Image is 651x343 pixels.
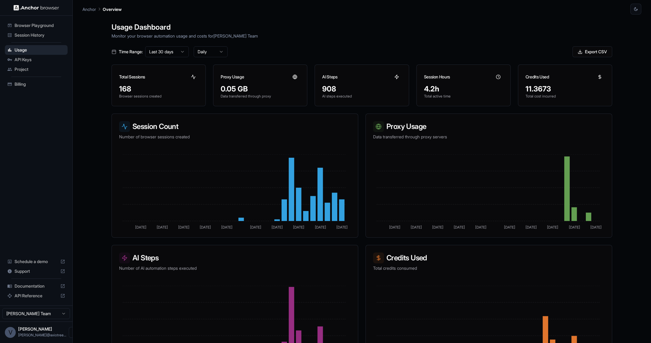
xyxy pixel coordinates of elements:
[373,252,605,263] h3: Credits Used
[18,326,52,331] span: Vipin Tanna
[5,327,16,338] div: V
[135,225,146,229] tspan: [DATE]
[221,94,300,99] p: Data transferred through proxy
[119,49,143,55] span: Time Range:
[69,327,80,338] button: Open menu
[336,225,348,229] tspan: [DATE]
[200,225,211,229] tspan: [DATE]
[119,74,145,80] h3: Total Sessions
[15,259,58,265] span: Schedule a demo
[373,134,605,140] p: Data transferred through proxy servers
[293,225,304,229] tspan: [DATE]
[411,225,422,229] tspan: [DATE]
[15,57,65,63] span: API Keys
[119,84,198,94] div: 168
[15,66,65,72] span: Project
[14,5,59,11] img: Anchor Logo
[454,225,465,229] tspan: [DATE]
[221,225,232,229] tspan: [DATE]
[526,94,605,99] p: Total cost incurred
[5,79,68,89] div: Billing
[15,268,58,274] span: Support
[322,74,337,80] h3: AI Steps
[103,6,122,12] p: Overview
[5,45,68,55] div: Usage
[272,225,283,229] tspan: [DATE]
[526,84,605,94] div: 11.3673
[5,291,68,301] div: API Reference
[119,121,351,132] h3: Session Count
[424,94,503,99] p: Total active time
[15,32,65,38] span: Session History
[112,33,612,39] p: Monitor your browser automation usage and costs for [PERSON_NAME] Team
[424,74,450,80] h3: Session Hours
[221,84,300,94] div: 0.05 GB
[119,94,198,99] p: Browser sessions created
[157,225,168,229] tspan: [DATE]
[315,225,326,229] tspan: [DATE]
[5,257,68,266] div: Schedule a demo
[82,6,122,12] nav: breadcrumb
[178,225,189,229] tspan: [DATE]
[573,46,612,57] button: Export CSV
[119,252,351,263] h3: AI Steps
[322,94,401,99] p: AI steps executed
[119,134,351,140] p: Number of browser sessions created
[475,225,486,229] tspan: [DATE]
[112,22,612,33] h1: Usage Dashboard
[373,121,605,132] h3: Proxy Usage
[569,225,580,229] tspan: [DATE]
[15,81,65,87] span: Billing
[590,225,602,229] tspan: [DATE]
[5,266,68,276] div: Support
[5,30,68,40] div: Session History
[15,22,65,28] span: Browser Playground
[250,225,261,229] tspan: [DATE]
[547,225,558,229] tspan: [DATE]
[5,281,68,291] div: Documentation
[5,21,68,30] div: Browser Playground
[119,265,351,271] p: Number of AI automation steps executed
[432,225,443,229] tspan: [DATE]
[15,293,58,299] span: API Reference
[5,55,68,64] div: API Keys
[82,6,96,12] p: Anchor
[221,74,244,80] h3: Proxy Usage
[5,64,68,74] div: Project
[504,225,515,229] tspan: [DATE]
[424,84,503,94] div: 4.2h
[322,84,401,94] div: 908
[15,283,58,289] span: Documentation
[18,333,66,337] span: vipin@axiotree.com
[526,74,549,80] h3: Credits Used
[15,47,65,53] span: Usage
[389,225,400,229] tspan: [DATE]
[373,265,605,271] p: Total credits consumed
[526,225,537,229] tspan: [DATE]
